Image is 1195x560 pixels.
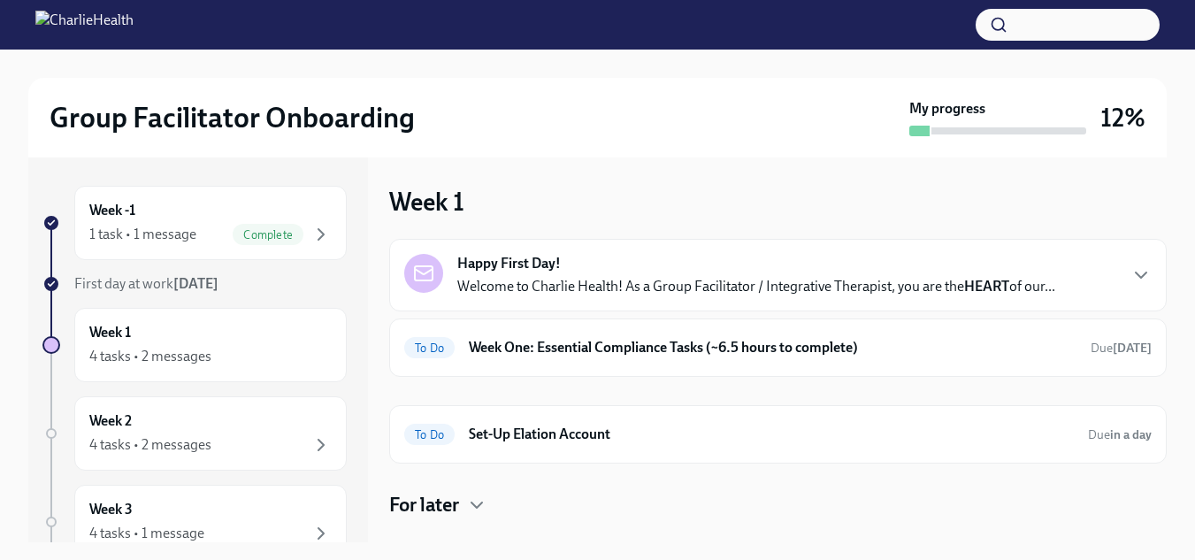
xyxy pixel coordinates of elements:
div: 1 task • 1 message [89,225,196,244]
a: Week 24 tasks • 2 messages [42,396,347,471]
strong: in a day [1110,427,1152,442]
h6: Week One: Essential Compliance Tasks (~6.5 hours to complete) [469,338,1076,357]
strong: [DATE] [173,275,218,292]
a: To DoSet-Up Elation AccountDuein a day [404,420,1152,449]
span: To Do [404,428,455,441]
strong: [DATE] [1113,341,1152,356]
span: Due [1091,341,1152,356]
h3: Week 1 [389,186,464,218]
h6: Week 1 [89,323,131,342]
strong: Happy First Day! [457,254,561,273]
a: Week 14 tasks • 2 messages [42,308,347,382]
strong: HEART [964,278,1009,295]
strong: My progress [909,99,985,119]
span: Complete [233,228,303,242]
span: To Do [404,341,455,355]
div: 4 tasks • 2 messages [89,347,211,366]
a: Week 34 tasks • 1 message [42,485,347,559]
span: September 25th, 2025 10:00 [1088,426,1152,443]
h6: Week 2 [89,411,132,431]
h6: Week 3 [89,500,133,519]
a: First day at work[DATE] [42,274,347,294]
h6: Week -1 [89,201,135,220]
div: 4 tasks • 2 messages [89,435,211,455]
span: September 29th, 2025 10:00 [1091,340,1152,357]
p: Welcome to Charlie Health! As a Group Facilitator / Integrative Therapist, you are the of our... [457,277,1055,296]
div: For later [389,492,1167,518]
a: Week -11 task • 1 messageComplete [42,186,347,260]
h3: 12% [1100,102,1145,134]
h2: Group Facilitator Onboarding [50,100,415,135]
h6: Set-Up Elation Account [469,425,1074,444]
img: CharlieHealth [35,11,134,39]
span: First day at work [74,275,218,292]
h4: For later [389,492,459,518]
div: 4 tasks • 1 message [89,524,204,543]
a: To DoWeek One: Essential Compliance Tasks (~6.5 hours to complete)Due[DATE] [404,334,1152,362]
span: Due [1088,427,1152,442]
